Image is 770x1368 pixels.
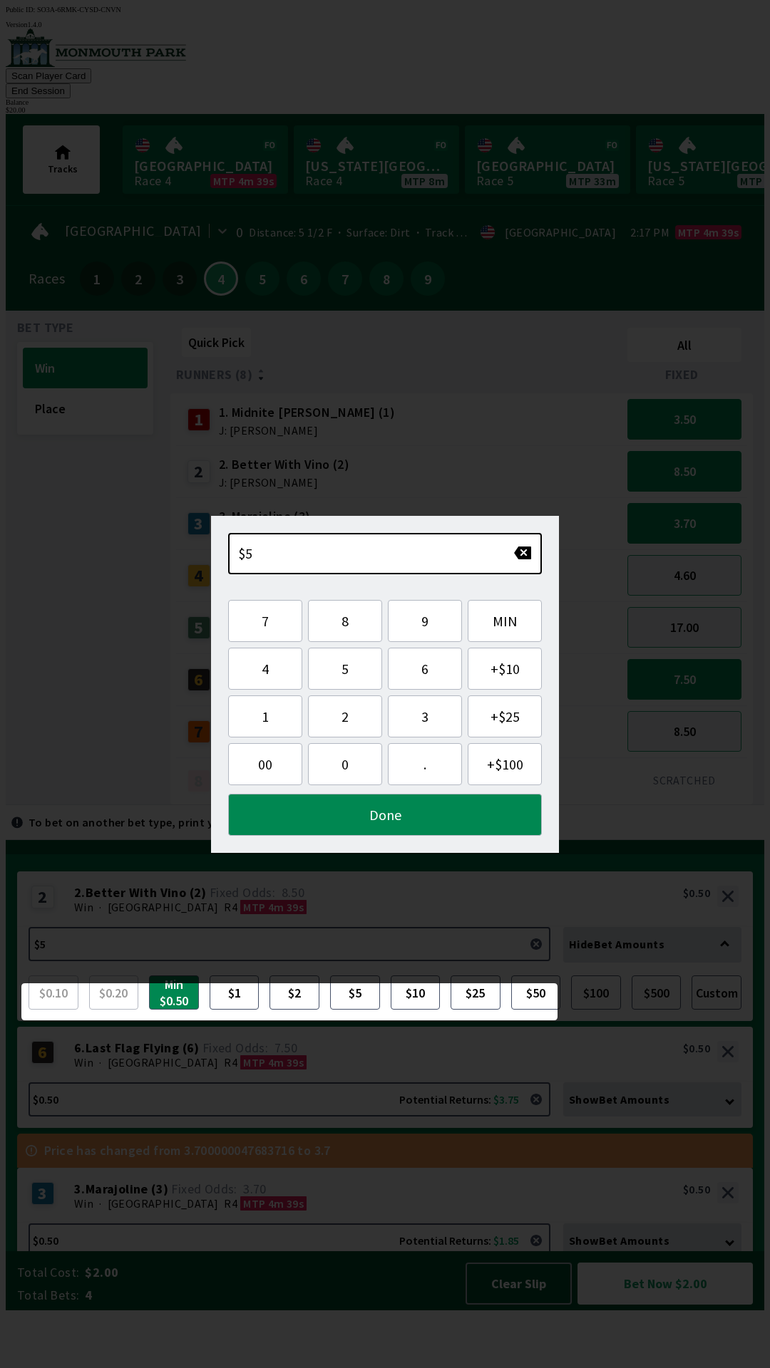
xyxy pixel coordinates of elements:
[480,755,530,773] span: + $100
[240,806,530,824] span: Done
[388,743,462,785] button: .
[228,648,302,690] button: 4
[388,695,462,737] button: 3
[238,544,253,562] span: $5
[228,695,302,737] button: 1
[228,743,302,785] button: 00
[308,648,382,690] button: 5
[400,612,450,630] span: 9
[228,600,302,642] button: 7
[400,708,450,725] span: 3
[320,708,370,725] span: 2
[308,695,382,737] button: 2
[388,600,462,642] button: 9
[240,708,290,725] span: 1
[308,743,382,785] button: 0
[468,743,542,785] button: +$100
[240,612,290,630] span: 7
[468,600,542,642] button: MIN
[400,755,450,773] span: .
[240,660,290,678] span: 4
[320,612,370,630] span: 8
[480,660,530,678] span: + $10
[240,755,290,773] span: 00
[320,660,370,678] span: 5
[388,648,462,690] button: 6
[468,648,542,690] button: +$10
[320,755,370,773] span: 0
[480,612,530,630] span: MIN
[480,708,530,725] span: + $25
[228,794,542,836] button: Done
[400,660,450,678] span: 6
[308,600,382,642] button: 8
[468,695,542,737] button: +$25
